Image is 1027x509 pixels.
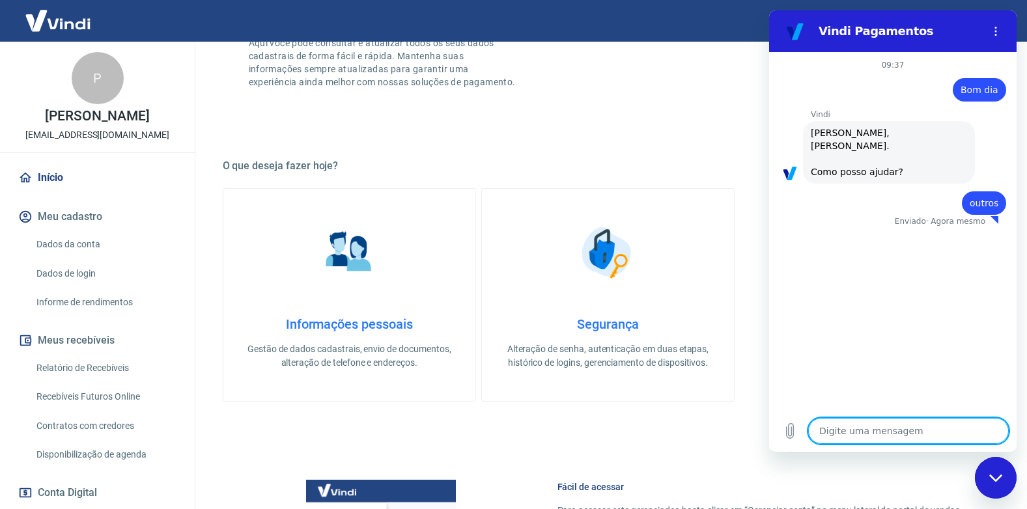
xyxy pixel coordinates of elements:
[223,159,994,172] h5: O que deseja fazer hoje?
[244,316,455,332] h4: Informações pessoais
[503,342,713,370] p: Alteração de senha, autenticação em duas etapas, histórico de logins, gerenciamento de dispositivos.
[16,163,179,192] a: Início
[317,220,382,285] img: Informações pessoais
[31,260,179,287] a: Dados de login
[25,128,169,142] p: [EMAIL_ADDRESS][DOMAIN_NAME]
[45,109,149,123] p: [PERSON_NAME]
[249,36,518,89] p: Aqui você pode consultar e atualizar todos os seus dados cadastrais de forma fácil e rápida. Mant...
[31,289,179,316] a: Informe de rendimentos
[31,231,179,258] a: Dados da conta
[16,478,179,507] button: Conta Digital
[223,188,476,402] a: Informações pessoaisInformações pessoaisGestão de dados cadastrais, envio de documentos, alteraçã...
[557,480,963,493] h6: Fácil de acessar
[975,457,1017,499] iframe: Botão para abrir a janela de mensagens, conversa em andamento
[16,326,179,355] button: Meus recebíveis
[244,342,455,370] p: Gestão de dados cadastrais, envio de documentos, alteração de telefone e endereços.
[31,441,179,468] a: Disponibilização de agenda
[31,413,179,439] a: Contratos com credores
[769,10,1017,452] iframe: Janela de mensagens
[16,1,100,40] img: Vindi
[31,355,179,381] a: Relatório de Recebíveis
[16,202,179,231] button: Meu cadastro
[31,383,179,410] a: Recebíveis Futuros Online
[503,316,713,332] h4: Segurança
[72,52,124,104] div: P
[481,188,735,402] a: SegurançaSegurançaAlteração de senha, autenticação em duas etapas, histórico de logins, gerenciam...
[964,9,1011,33] button: Sair
[575,220,640,285] img: Segurança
